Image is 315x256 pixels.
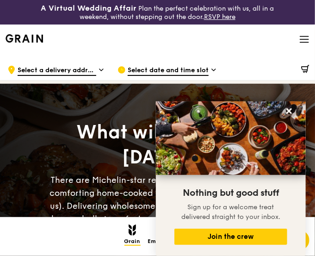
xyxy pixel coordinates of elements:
[6,34,43,43] img: Grain
[174,229,287,245] button: Join the crew
[26,4,289,21] div: Plan the perfect celebration with us, all in a weekend, without stepping out the door.
[128,66,209,76] span: Select date and time slot
[41,4,136,13] h3: A Virtual Wedding Affair
[183,187,279,199] span: Nothing but good stuff
[18,66,96,76] span: Select a delivery address or Food Point
[156,101,306,175] img: DSC07876-Edit02-Large.jpeg
[6,24,43,52] a: GrainGrain
[48,120,267,170] div: What will you eat [DATE]?
[124,238,141,246] span: Grain
[148,238,191,246] span: Ember Smokery
[282,104,296,119] button: Close
[129,225,136,236] img: Grain mobile logo
[181,203,280,221] span: Sign up for a welcome treat delivered straight to your inbox.
[204,13,235,21] a: RSVP here
[48,174,267,238] div: There are Michelin-star restaurants, hawker centres, comforting home-cooked classics… and Grain (...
